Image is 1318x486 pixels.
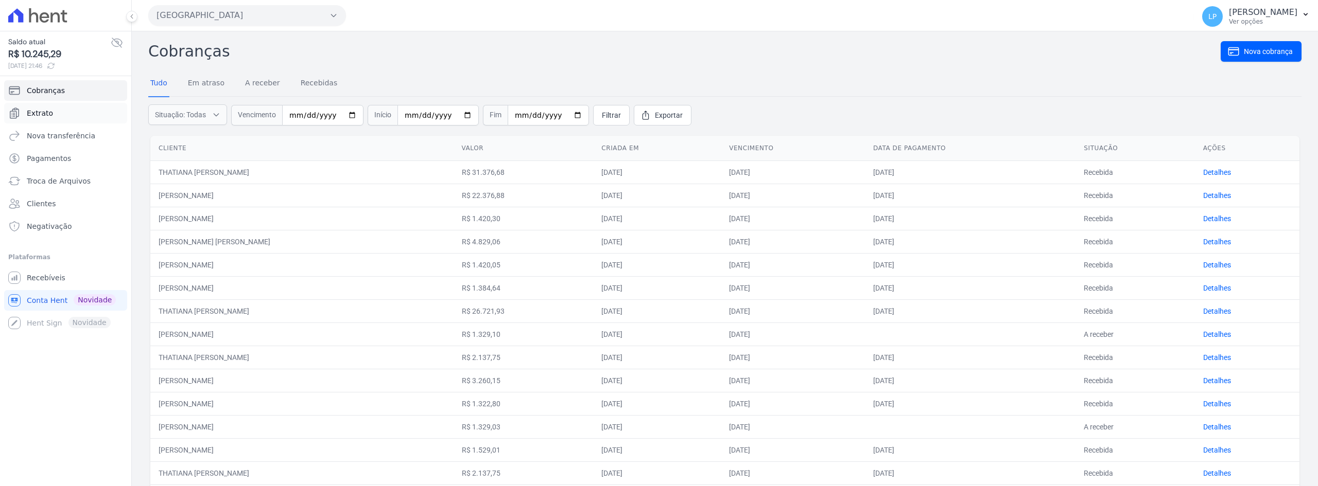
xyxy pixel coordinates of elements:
td: [DATE] [721,461,865,484]
td: [DATE] [593,369,721,392]
td: [DATE] [593,346,721,369]
a: Detalhes [1203,261,1231,269]
span: Fim [483,105,508,125]
td: [DATE] [593,322,721,346]
a: Detalhes [1203,400,1231,408]
a: Detalhes [1203,214,1231,223]
td: Recebida [1076,369,1194,392]
td: [PERSON_NAME] [150,207,454,230]
a: Conta Hent Novidade [4,290,127,311]
th: Valor [454,136,594,161]
td: [DATE] [865,230,1076,253]
td: [PERSON_NAME] [PERSON_NAME] [150,230,454,253]
a: Detalhes [1203,307,1231,315]
span: Recebíveis [27,273,65,283]
td: R$ 1.420,05 [454,253,594,276]
td: [DATE] [721,207,865,230]
a: Detalhes [1203,191,1231,200]
a: Detalhes [1203,284,1231,292]
span: Nova transferência [27,131,95,141]
td: [DATE] [721,415,865,438]
a: Filtrar [593,105,630,125]
span: Início [368,105,397,125]
a: Tudo [148,70,169,97]
td: [DATE] [593,392,721,415]
td: [DATE] [865,253,1076,276]
td: [DATE] [593,184,721,207]
a: Cobranças [4,80,127,101]
td: R$ 22.376,88 [454,184,594,207]
span: Troca de Arquivos [27,176,91,186]
td: Recebida [1076,438,1194,461]
td: R$ 2.137,75 [454,346,594,369]
th: Cliente [150,136,454,161]
td: [DATE] [865,184,1076,207]
td: R$ 26.721,93 [454,299,594,322]
td: [DATE] [865,369,1076,392]
span: Filtrar [602,110,621,120]
button: LP [PERSON_NAME] Ver opções [1194,2,1318,31]
td: [PERSON_NAME] [150,276,454,299]
span: Novidade [74,294,116,305]
td: [DATE] [865,346,1076,369]
th: Ações [1195,136,1299,161]
td: [DATE] [593,276,721,299]
span: Nova cobrança [1244,46,1293,57]
td: [PERSON_NAME] [150,415,454,438]
td: [DATE] [593,415,721,438]
td: Recebida [1076,253,1194,276]
td: R$ 1.384,64 [454,276,594,299]
a: Detalhes [1203,330,1231,338]
a: Extrato [4,103,127,123]
td: [DATE] [721,253,865,276]
td: [DATE] [593,160,721,184]
button: Situação: Todas [148,104,227,125]
td: [DATE] [721,276,865,299]
a: Pagamentos [4,148,127,169]
a: Exportar [634,105,691,125]
p: [PERSON_NAME] [1229,7,1297,17]
a: Detalhes [1203,423,1231,431]
td: [DATE] [721,299,865,322]
td: [PERSON_NAME] [150,392,454,415]
td: [PERSON_NAME] [150,322,454,346]
td: [PERSON_NAME] [150,184,454,207]
td: R$ 31.376,68 [454,160,594,184]
span: Saldo atual [8,37,111,47]
a: Troca de Arquivos [4,171,127,191]
span: Negativação [27,221,72,231]
td: [DATE] [721,346,865,369]
nav: Sidebar [8,80,123,333]
td: [DATE] [593,438,721,461]
td: [DATE] [865,392,1076,415]
a: Recebíveis [4,267,127,288]
a: Detalhes [1203,469,1231,477]
a: Detalhes [1203,238,1231,246]
td: THATIANA [PERSON_NAME] [150,461,454,484]
span: Pagamentos [27,153,71,164]
a: Nova transferência [4,125,127,146]
td: [PERSON_NAME] [150,253,454,276]
td: [DATE] [593,207,721,230]
th: Criada em [593,136,721,161]
td: A receber [1076,322,1194,346]
td: [DATE] [865,461,1076,484]
a: Negativação [4,216,127,237]
a: Recebidas [299,70,340,97]
span: LP [1208,13,1217,20]
td: Recebida [1076,392,1194,415]
a: A receber [243,70,282,97]
th: Data de pagamento [865,136,1076,161]
span: Extrato [27,108,53,118]
td: [DATE] [865,276,1076,299]
a: Detalhes [1203,376,1231,385]
td: Recebida [1076,346,1194,369]
div: Plataformas [8,251,123,263]
a: Detalhes [1203,446,1231,454]
td: [DATE] [865,438,1076,461]
td: THATIANA [PERSON_NAME] [150,299,454,322]
span: [DATE] 21:46 [8,61,111,70]
a: Nova cobrança [1221,41,1302,62]
td: R$ 1.529,01 [454,438,594,461]
a: Detalhes [1203,353,1231,362]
